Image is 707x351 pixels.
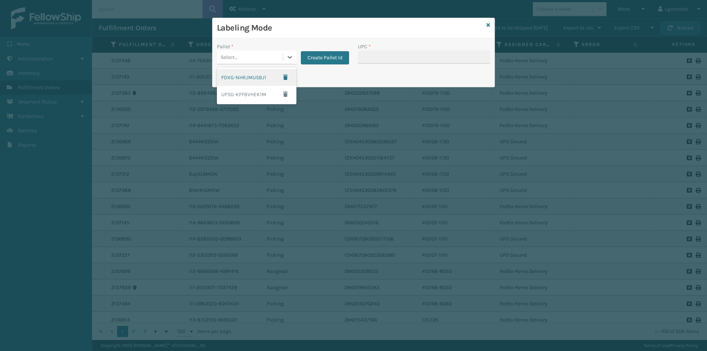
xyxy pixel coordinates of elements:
[358,43,371,50] label: UPC
[217,69,296,86] div: FDXG-NHRJMUSBJ1
[217,86,296,103] div: UPSG-KFFBVHEK1M
[221,53,238,61] div: Select...
[217,22,483,34] h3: Labeling Mode
[301,51,349,64] button: Create Pallet Id
[217,43,233,50] label: Pallet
